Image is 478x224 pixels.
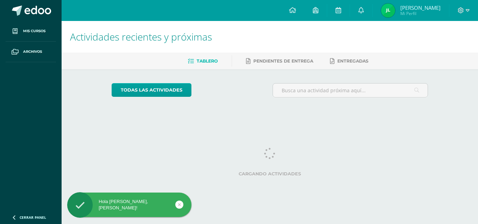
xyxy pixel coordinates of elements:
[381,3,395,17] img: 6233c4221bbb19576ca63f4330107800.png
[197,58,218,64] span: Tablero
[400,4,441,11] span: [PERSON_NAME]
[70,30,212,43] span: Actividades recientes y próximas
[188,56,218,67] a: Tablero
[112,83,191,97] a: todas las Actividades
[400,10,441,16] span: Mi Perfil
[20,215,46,220] span: Cerrar panel
[246,56,313,67] a: Pendientes de entrega
[253,58,313,64] span: Pendientes de entrega
[67,198,191,211] div: Hola [PERSON_NAME], [PERSON_NAME]!
[273,84,428,97] input: Busca una actividad próxima aquí...
[23,49,42,55] span: Archivos
[23,28,45,34] span: Mis cursos
[112,171,428,176] label: Cargando actividades
[330,56,368,67] a: Entregadas
[6,21,56,42] a: Mis cursos
[337,58,368,64] span: Entregadas
[6,42,56,62] a: Archivos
